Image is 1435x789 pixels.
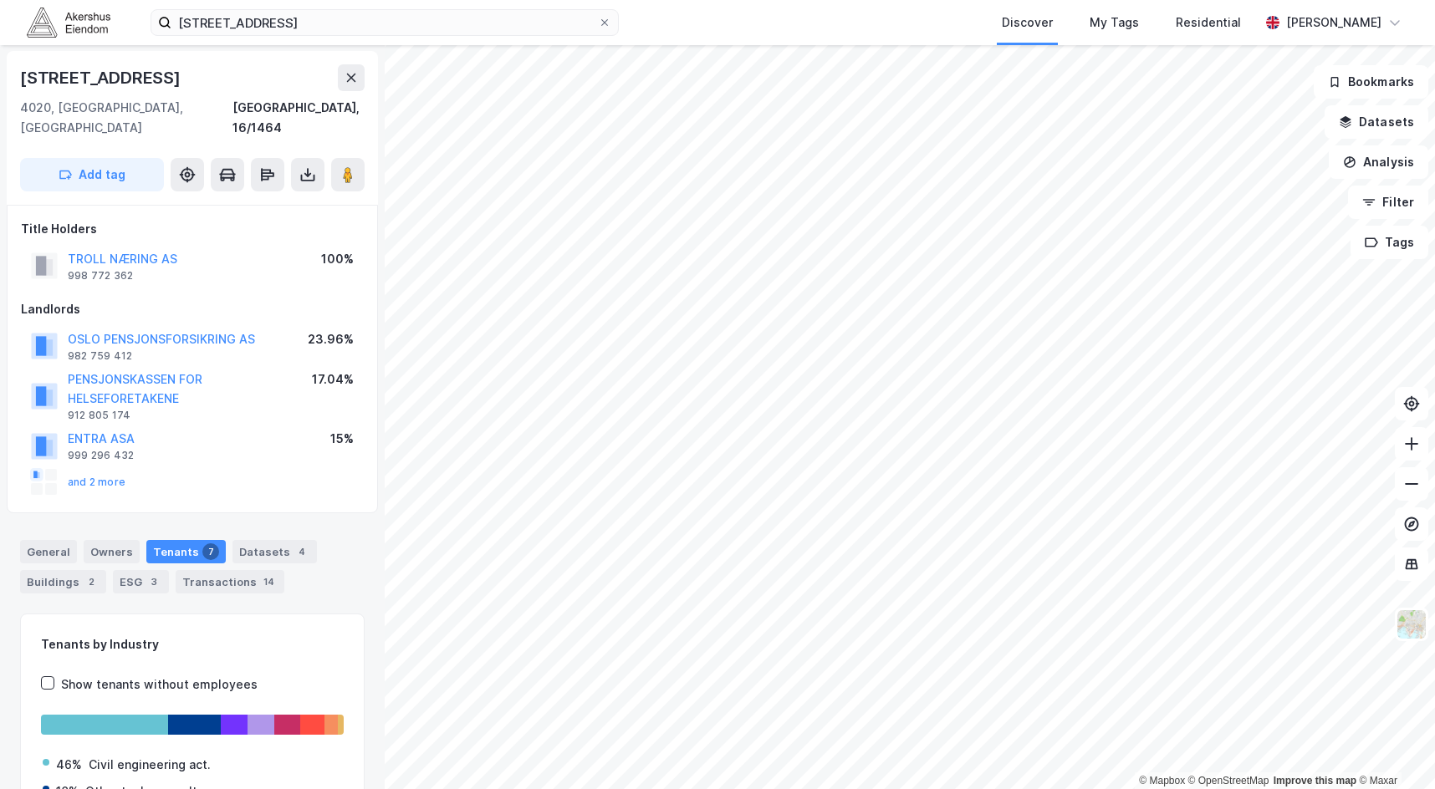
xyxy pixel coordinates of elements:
div: Kontrollprogram for chat [1351,709,1435,789]
div: 912 805 174 [68,409,130,422]
button: Add tag [20,158,164,191]
div: Owners [84,540,140,563]
a: Improve this map [1274,775,1356,786]
button: Tags [1351,226,1428,259]
div: [PERSON_NAME] [1286,13,1381,33]
iframe: Chat Widget [1351,709,1435,789]
div: 3 [146,573,162,590]
div: Show tenants without employees [61,674,258,695]
div: 15% [330,429,354,449]
a: OpenStreetMap [1188,775,1269,786]
div: Discover [1002,13,1053,33]
div: Buildings [20,570,106,593]
div: 14 [260,573,278,590]
div: My Tags [1090,13,1139,33]
div: 7 [202,543,219,560]
div: 2 [83,573,100,590]
div: General [20,540,77,563]
div: 46% [56,755,82,775]
div: Title Holders [21,219,364,239]
div: 4 [294,543,310,560]
div: Tenants [146,540,226,563]
div: 998 772 362 [68,269,133,283]
div: [STREET_ADDRESS] [20,64,184,91]
div: Residential [1176,13,1241,33]
div: 100% [321,249,354,269]
button: Datasets [1325,105,1428,139]
button: Bookmarks [1314,65,1428,99]
div: 4020, [GEOGRAPHIC_DATA], [GEOGRAPHIC_DATA] [20,98,232,138]
button: Filter [1348,186,1428,219]
div: Landlords [21,299,364,319]
div: Transactions [176,570,284,593]
div: 17.04% [312,369,354,389]
div: Tenants by Industry [41,634,344,654]
div: Datasets [232,540,317,563]
div: 982 759 412 [68,349,132,363]
div: 999 296 432 [68,449,134,462]
div: [GEOGRAPHIC_DATA], 16/1464 [232,98,365,138]
div: Civil engineering act. [89,755,211,775]
a: Mapbox [1139,775,1185,786]
img: akershus-eiendom-logo.9091f326c980b4bce74ccdd9f866810c.svg [27,8,110,37]
div: ESG [113,570,169,593]
div: 23.96% [308,329,354,349]
button: Analysis [1329,145,1428,179]
input: Search by address, cadastre, landlords, tenants or people [171,10,598,35]
img: Z [1396,608,1427,640]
